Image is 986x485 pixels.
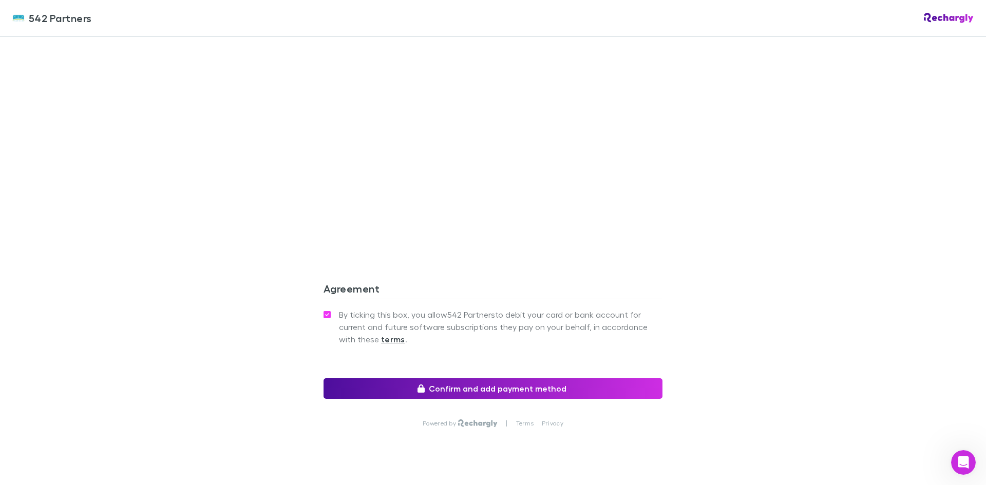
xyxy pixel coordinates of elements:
[458,419,498,428] img: Rechargly Logo
[951,450,976,475] iframe: Intercom live chat
[924,13,974,23] img: Rechargly Logo
[516,419,534,428] a: Terms
[339,308,662,345] span: By ticking this box, you allow 542 Partners to debit your card or bank account for current and fu...
[381,334,405,344] strong: terms
[324,378,662,399] button: Confirm and add payment method
[324,282,662,299] h3: Agreement
[12,12,25,24] img: 542 Partners's Logo
[506,419,507,428] p: |
[29,10,92,26] span: 542 Partners
[542,419,563,428] a: Privacy
[423,419,458,428] p: Powered by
